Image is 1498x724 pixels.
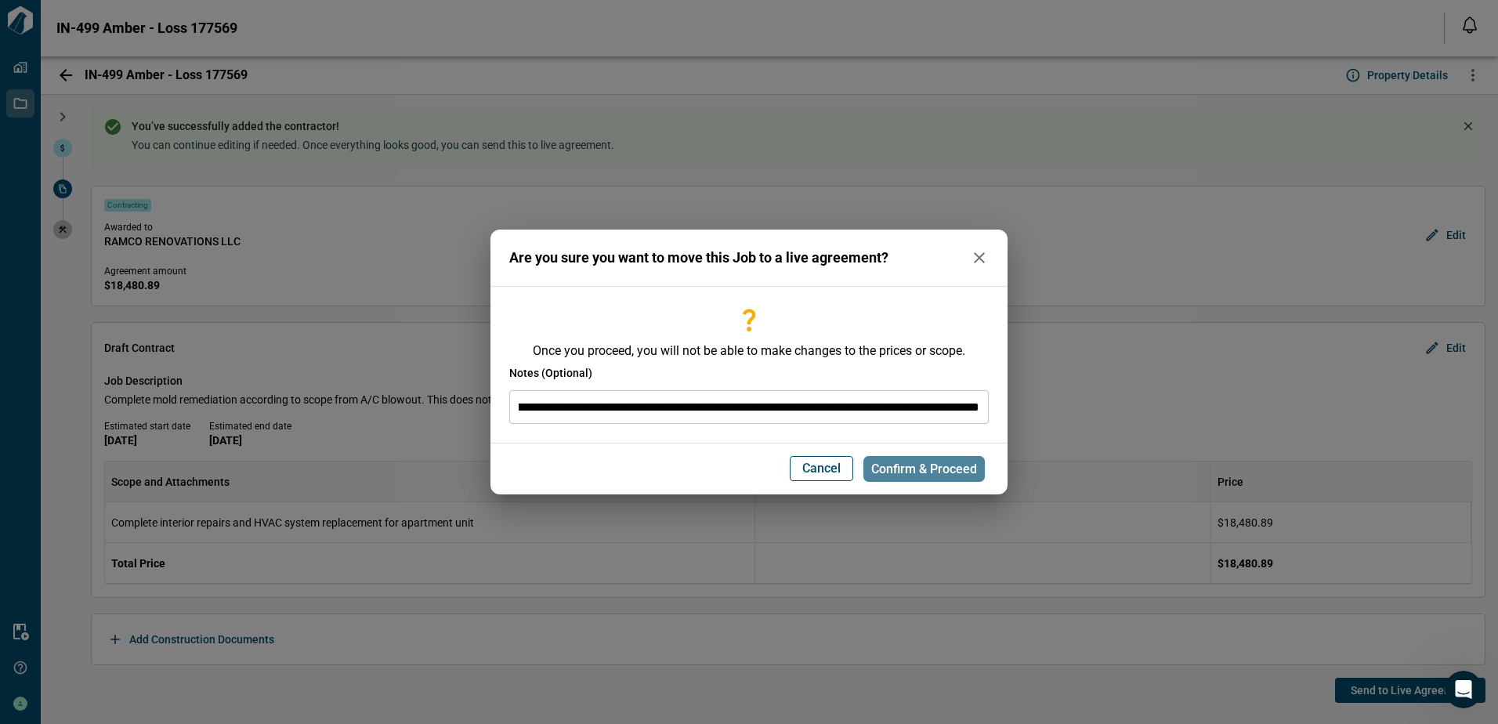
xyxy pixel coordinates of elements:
[790,456,853,481] button: Cancel
[863,456,985,483] button: Confirm & Proceed
[509,250,888,266] span: Are you sure you want to move this Job to a live agreement?
[1445,671,1482,708] iframe: Intercom live chat
[509,365,592,381] span: Notes (Optional)
[802,461,841,476] span: Cancel
[509,343,989,359] span: Once you proceed, you will not be able to make changes to the prices or scope.
[871,462,977,477] span: Confirm & Proceed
